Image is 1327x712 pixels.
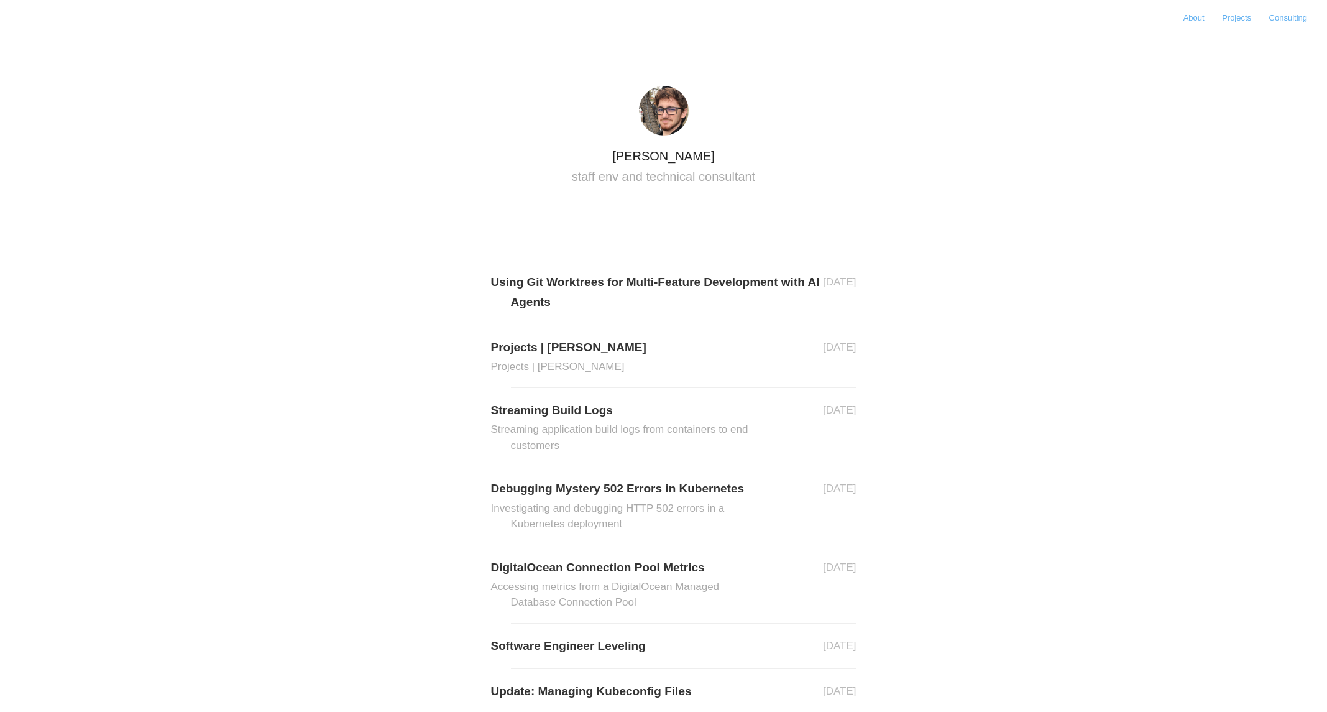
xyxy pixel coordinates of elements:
[511,338,856,375] a: Projects | [PERSON_NAME]Projects | [PERSON_NAME]
[639,86,689,136] img: avatar.jpg
[843,637,856,656] aside: [DATE]
[843,338,856,358] aside: [DATE]
[843,273,856,292] aside: [DATE]
[843,558,856,578] aside: [DATE]
[511,359,760,375] h2: Projects | [PERSON_NAME]
[502,150,825,162] h1: [PERSON_NAME]
[502,169,825,185] h2: staff env and technical consultant
[1215,8,1259,27] a: Projects
[511,400,856,453] a: Streaming Build LogsStreaming application build logs from containers to end customers
[843,479,856,499] aside: [DATE]
[511,479,856,532] a: Debugging Mystery 502 Errors in KubernetesInvestigating and debugging HTTP 502 errors in a Kubern...
[1176,8,1212,27] a: About
[511,422,760,453] h2: Streaming application build logs from containers to end customers
[843,401,856,420] aside: [DATE]
[1262,8,1315,27] a: Consulting
[421,682,906,712] iframe: Netlify Drawer
[511,558,856,611] a: DigitalOcean Connection Pool MetricsAccessing metrics from a DigitalOcean Managed Database Connec...
[511,636,856,656] a: Software Engineer Leveling
[511,579,760,611] h2: Accessing metrics from a DigitalOcean Managed Database Connection Pool
[511,501,760,532] h2: Investigating and debugging HTTP 502 errors in a Kubernetes deployment
[511,272,856,313] a: Using Git Worktrees for Multi-Feature Development with AI Agents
